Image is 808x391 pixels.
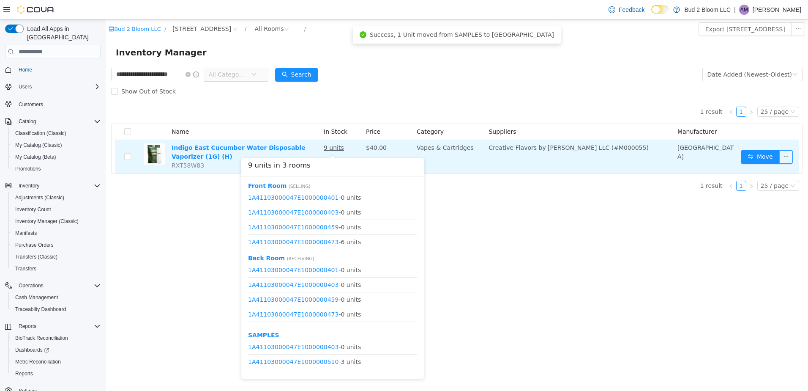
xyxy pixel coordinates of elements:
[8,215,104,227] button: Inventory Manager (Classic)
[10,26,106,40] span: Inventory Manager
[631,162,640,171] a: 1
[15,294,58,301] span: Cash Management
[12,140,101,150] span: My Catalog (Classic)
[631,87,641,97] li: 1
[3,7,8,12] i: icon: shop
[643,90,648,95] i: icon: right
[24,25,101,41] span: Load All Apps in [GEOGRAPHIC_DATA]
[15,206,51,213] span: Inventory Count
[3,6,55,13] a: icon: shopBud 2 Bloom LLC
[2,180,104,192] button: Inventory
[17,6,55,14] img: Cova
[15,281,47,291] button: Operations
[572,109,611,116] span: Manufacturer
[12,140,66,150] a: My Catalog (Classic)
[142,261,311,270] span: - 0 units
[2,280,104,292] button: Operations
[149,3,178,16] div: All Rooms
[8,151,104,163] button: My Catalog (Beta)
[254,12,261,19] i: icon: check-circle
[142,203,311,212] span: - 0 units
[12,252,101,262] span: Transfers (Classic)
[308,121,379,154] td: Vapes & Cartridges
[686,3,699,17] button: icon: ellipsis
[8,204,104,215] button: Inventory Count
[15,321,101,331] span: Reports
[139,6,141,13] span: /
[12,128,70,138] a: Classification (Classic)
[595,87,617,97] li: 1 result
[15,181,101,191] span: Inventory
[12,216,101,226] span: Inventory Manager (Classic)
[12,240,101,250] span: Purchase Orders
[620,87,631,97] li: Previous Page
[19,282,44,289] span: Operations
[142,247,233,254] a: 1A41103000047E1000000401
[264,12,448,19] span: Success, 1 Unit moved from SAMPLES to [GEOGRAPHIC_DATA]
[199,6,200,13] span: /
[8,139,104,151] button: My Catalog (Classic)
[142,338,311,347] span: - 3 units
[2,320,104,332] button: Reports
[15,281,101,291] span: Operations
[740,5,748,15] span: AM
[15,65,35,75] a: Home
[739,5,749,15] div: Ariel Mizrahi
[383,125,543,132] span: Creative Flavors by [PERSON_NAME] LLC (#M000055)
[146,52,151,58] i: icon: down
[87,52,93,58] i: icon: info-circle
[15,64,101,75] span: Home
[142,218,311,227] span: - 6 units
[643,164,648,169] i: icon: right
[12,369,101,379] span: Reports
[142,189,233,196] a: 1A41103000047E1000000403
[685,164,690,170] i: icon: down
[15,82,35,92] button: Users
[8,356,104,368] button: Metrc Reconciliation
[67,5,126,14] span: 123 Ledgewood Ave
[66,125,200,140] a: Indigo East Cucumber Water Disposable Vaporizer (1G) (H)
[12,304,69,314] a: Traceabilty Dashboard
[38,124,59,145] img: Indigo East Cucumber Water Disposable Vaporizer (1G) (H) hero shot
[142,204,233,211] a: 1A41103000047E1000000459
[59,6,60,13] span: /
[66,143,98,149] span: RXT58W83
[15,82,101,92] span: Users
[12,152,60,162] a: My Catalog (Beta)
[66,109,83,116] span: Name
[142,323,311,332] span: - 0 units
[687,52,692,58] i: icon: down
[142,163,181,170] b: Front Room
[142,174,233,181] a: 1A41103000047E1000000401
[12,304,101,314] span: Traceabilty Dashboard
[15,358,61,365] span: Metrc Reconciliation
[142,291,311,300] span: - 0 units
[169,49,213,62] button: icon: searchSearch
[12,357,64,367] a: Metrc Reconciliation
[12,128,101,138] span: Classification (Classic)
[15,99,101,109] span: Customers
[15,142,62,149] span: My Catalog (Classic)
[8,368,104,380] button: Reports
[15,116,39,127] button: Catalog
[572,125,628,140] span: [GEOGRAPHIC_DATA]
[15,181,43,191] button: Inventory
[2,63,104,76] button: Home
[12,345,52,355] a: Dashboards
[623,164,628,169] i: icon: left
[142,235,179,242] a: Back Room
[12,152,101,162] span: My Catalog (Beta)
[311,109,338,116] span: Category
[12,357,101,367] span: Metrc Reconciliation
[8,227,104,239] button: Manifests
[142,277,233,284] a: 1A41103000047E1000000459
[651,5,669,14] input: Dark Mode
[142,219,233,226] a: 1A41103000047E1000000473
[19,83,32,90] span: Users
[8,163,104,175] button: Promotions
[12,69,74,75] span: Show Out of Stock
[655,88,683,97] div: 25 / page
[12,345,101,355] span: Dashboards
[655,162,683,171] div: 25 / page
